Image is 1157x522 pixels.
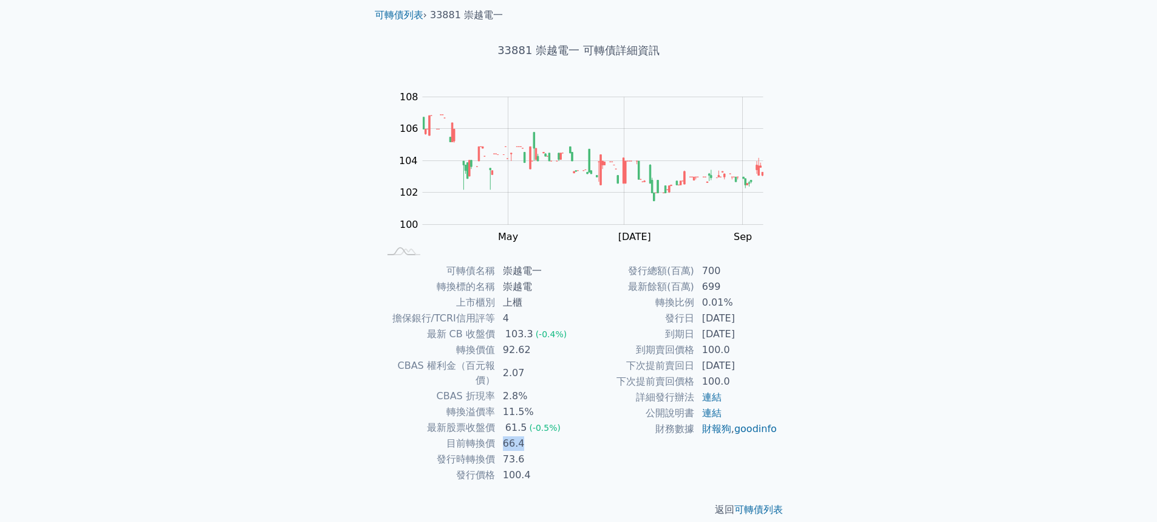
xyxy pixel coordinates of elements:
td: 73.6 [496,452,579,467]
a: goodinfo [734,423,777,434]
td: 699 [695,279,778,295]
a: 連結 [702,407,722,419]
a: 可轉債列表 [734,504,783,515]
td: 100.0 [695,374,778,390]
td: 700 [695,263,778,279]
td: 100.4 [496,467,579,483]
td: 到期日 [579,326,695,342]
li: 33881 崇越電一 [430,8,503,22]
td: 發行日 [579,311,695,326]
td: 崇越電一 [496,263,579,279]
tspan: 100 [400,219,418,230]
td: 轉換價值 [380,342,496,358]
td: 最新餘額(百萬) [579,279,695,295]
tspan: [DATE] [618,231,651,242]
td: 發行總額(百萬) [579,263,695,279]
h1: 33881 崇越電一 可轉債詳細資訊 [365,42,793,59]
td: 2.8% [496,388,579,404]
td: 92.62 [496,342,579,358]
td: 最新股票收盤價 [380,420,496,436]
td: , [695,421,778,437]
td: 擔保銀行/TCRI信用評等 [380,311,496,326]
td: [DATE] [695,326,778,342]
span: (-0.4%) [536,329,567,339]
tspan: Sep [734,231,752,242]
span: (-0.5%) [529,423,561,433]
td: 轉換溢價率 [380,404,496,420]
td: 可轉債名稱 [380,263,496,279]
td: 2.07 [496,358,579,388]
td: 轉換標的名稱 [380,279,496,295]
td: 到期賣回價格 [579,342,695,358]
td: 上櫃 [496,295,579,311]
tspan: 108 [400,91,418,103]
td: 0.01% [695,295,778,311]
td: [DATE] [695,311,778,326]
g: Chart [393,91,782,242]
td: 最新 CB 收盤價 [380,326,496,342]
td: 上市櫃別 [380,295,496,311]
td: [DATE] [695,358,778,374]
td: 財務數據 [579,421,695,437]
tspan: 102 [400,187,418,198]
td: 發行時轉換價 [380,452,496,467]
td: 發行價格 [380,467,496,483]
a: 財報狗 [702,423,731,434]
tspan: May [498,231,518,242]
div: 103.3 [503,327,536,342]
td: 下次提前賣回價格 [579,374,695,390]
p: 返回 [365,503,793,517]
td: CBAS 折現率 [380,388,496,404]
li: › [375,8,427,22]
td: 崇越電 [496,279,579,295]
td: CBAS 權利金（百元報價） [380,358,496,388]
tspan: 106 [400,123,418,134]
td: 目前轉換價 [380,436,496,452]
a: 可轉債列表 [375,9,423,21]
td: 詳細發行辦法 [579,390,695,405]
td: 下次提前賣回日 [579,358,695,374]
td: 11.5% [496,404,579,420]
a: 連結 [702,391,722,403]
td: 公開說明書 [579,405,695,421]
td: 66.4 [496,436,579,452]
td: 100.0 [695,342,778,358]
td: 轉換比例 [579,295,695,311]
div: 61.5 [503,421,530,435]
td: 4 [496,311,579,326]
tspan: 104 [399,155,418,167]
